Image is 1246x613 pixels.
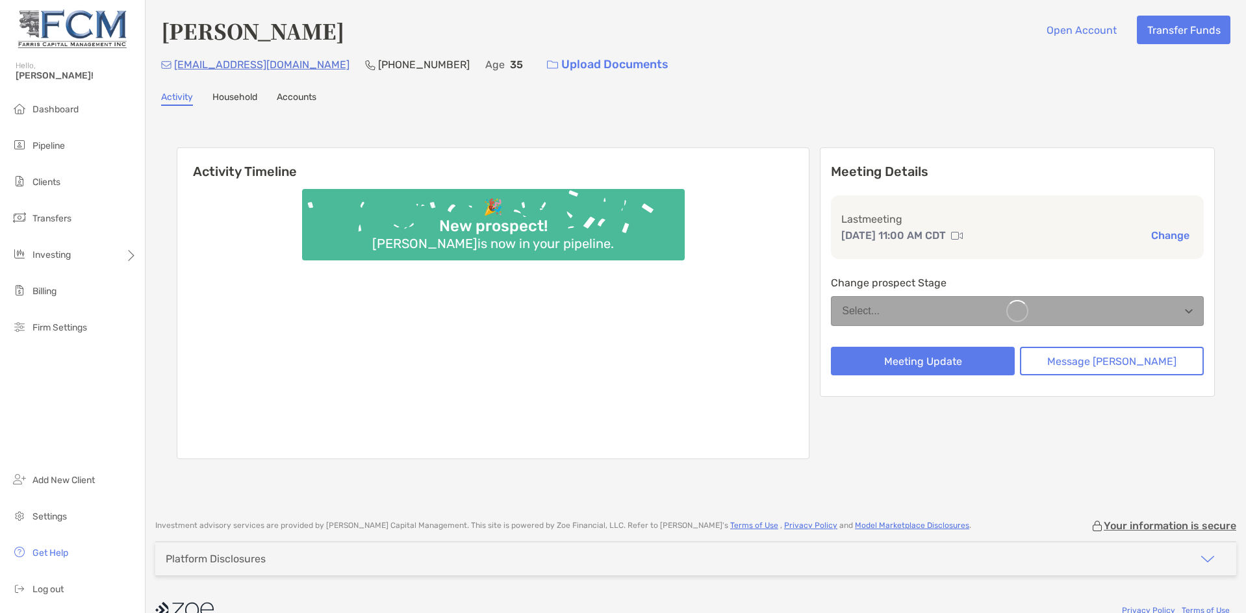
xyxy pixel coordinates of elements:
p: Investment advisory services are provided by [PERSON_NAME] Capital Management . This site is powe... [155,521,971,531]
span: Investing [32,249,71,260]
div: Platform Disclosures [166,553,266,565]
img: billing icon [12,282,27,298]
span: Transfers [32,213,71,224]
span: [PERSON_NAME]! [16,70,137,81]
button: Meeting Update [831,347,1015,375]
img: clients icon [12,173,27,189]
p: Your information is secure [1104,519,1236,532]
p: Last meeting [841,211,1193,227]
img: investing icon [12,246,27,262]
img: Confetti [302,189,685,249]
button: Transfer Funds [1137,16,1230,44]
img: Email Icon [161,61,172,69]
img: pipeline icon [12,137,27,153]
img: dashboard icon [12,101,27,116]
span: Clients [32,177,60,188]
p: Change prospect Stage [831,275,1204,291]
img: logout icon [12,581,27,596]
span: Log out [32,584,64,595]
p: [DATE] 11:00 AM CDT [841,227,946,244]
img: Zoe Logo [16,5,129,52]
p: [PHONE_NUMBER] [378,56,470,73]
span: Get Help [32,547,68,558]
h4: [PERSON_NAME] [161,16,344,45]
img: transfers icon [12,210,27,225]
span: Billing [32,286,57,297]
div: 🎉 [478,198,508,217]
img: communication type [951,231,963,241]
button: Open Account [1036,16,1126,44]
p: Age [485,56,505,73]
img: add_new_client icon [12,471,27,487]
a: Upload Documents [539,51,677,79]
button: Message [PERSON_NAME] [1020,347,1204,375]
img: button icon [547,60,558,69]
span: Firm Settings [32,322,87,333]
span: Pipeline [32,140,65,151]
a: Privacy Policy [784,521,837,530]
span: Dashboard [32,104,79,115]
a: Model Marketplace Disclosures [855,521,969,530]
p: 35 [510,56,523,73]
img: firm-settings icon [12,319,27,334]
span: Add New Client [32,475,95,486]
img: Phone Icon [365,60,375,70]
a: Activity [161,92,193,106]
div: [PERSON_NAME] is now in your pipeline. [367,236,619,251]
a: Terms of Use [730,521,778,530]
div: New prospect! [434,217,553,236]
img: icon arrow [1200,551,1215,567]
img: get-help icon [12,544,27,560]
h6: Activity Timeline [177,148,809,179]
button: Change [1147,229,1193,242]
a: Accounts [277,92,316,106]
img: settings icon [12,508,27,523]
span: Settings [32,511,67,522]
p: Meeting Details [831,164,1204,180]
a: Household [212,92,257,106]
p: [EMAIL_ADDRESS][DOMAIN_NAME] [174,56,350,73]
